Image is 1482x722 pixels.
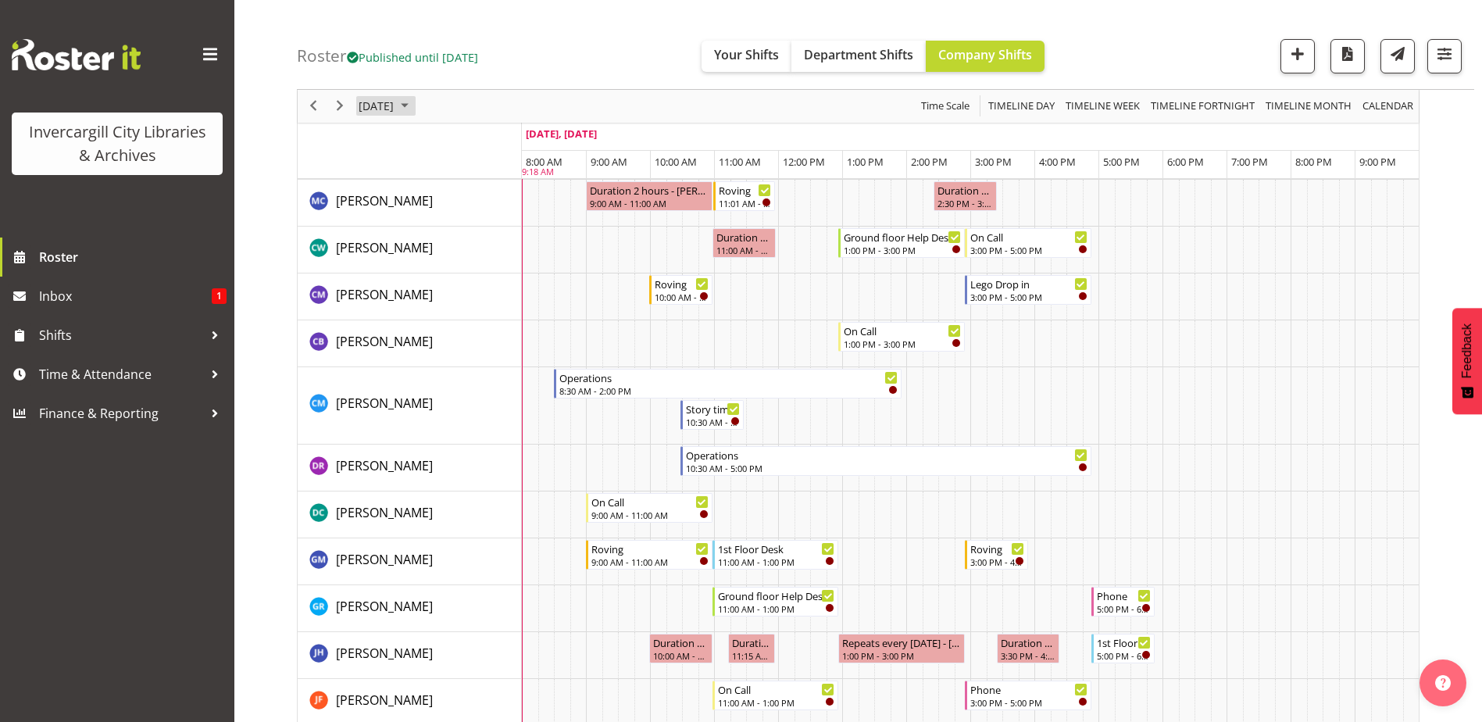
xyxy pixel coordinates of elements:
div: 3:00 PM - 5:00 PM [970,291,1087,303]
td: Cindy Mulrooney resource [298,367,522,445]
div: Lego Drop in [970,276,1087,291]
div: Grace Roscoe-Squires"s event - Ground floor Help Desk Begin From Wednesday, October 8, 2025 at 11... [712,587,839,617]
div: 11:00 AM - 1:00 PM [718,602,835,615]
span: Finance & Reporting [39,402,203,425]
div: 11:00 AM - 1:00 PM [718,696,835,709]
a: [PERSON_NAME] [336,644,433,663]
div: previous period [300,90,327,123]
div: Duration 1 hours - [PERSON_NAME] [716,229,772,245]
img: help-xxl-2.png [1435,675,1451,691]
span: 12:00 PM [783,155,825,169]
span: [PERSON_NAME] [336,692,433,709]
div: 1st Floor Desk [718,541,835,556]
div: On Call [844,323,961,338]
span: 9:00 PM [1359,155,1396,169]
div: Chamique Mamolo"s event - Lego Drop in Begin From Wednesday, October 8, 2025 at 3:00:00 PM GMT+13... [965,275,1091,305]
div: 9:18 AM [522,166,554,180]
span: [PERSON_NAME] [336,286,433,303]
a: [PERSON_NAME] [336,238,433,257]
div: Roving [719,182,772,198]
span: 8:00 PM [1295,155,1332,169]
div: Joanne Forbes"s event - On Call Begin From Wednesday, October 8, 2025 at 11:00:00 AM GMT+13:00 En... [712,681,839,710]
div: 11:15 AM - 12:00 PM [732,649,772,662]
div: 8:30 AM - 2:00 PM [559,384,898,397]
span: 8:00 AM [526,155,562,169]
div: Gabriel McKay Smith"s event - Roving Begin From Wednesday, October 8, 2025 at 9:00:00 AM GMT+13:0... [586,540,712,570]
div: 1:00 PM - 3:00 PM [842,649,961,662]
span: [PERSON_NAME] [336,192,433,209]
div: Chris Broad"s event - On Call Begin From Wednesday, October 8, 2025 at 1:00:00 PM GMT+13:00 Ends ... [838,322,965,352]
span: [DATE] [357,97,395,116]
div: 9:00 AM - 11:00 AM [591,556,709,568]
span: [PERSON_NAME] [336,598,433,615]
span: [PERSON_NAME] [336,239,433,256]
div: Roving [591,541,709,556]
div: Gabriel McKay Smith"s event - Roving Begin From Wednesday, October 8, 2025 at 3:00:00 PM GMT+13:0... [965,540,1028,570]
button: Send a list of all shifts for the selected filtered period to all rostered employees. [1380,39,1415,73]
div: Grace Roscoe-Squires"s event - Phone Begin From Wednesday, October 8, 2025 at 5:00:00 PM GMT+13:0... [1091,587,1155,617]
button: Previous [303,97,324,116]
div: Operations [686,447,1087,463]
span: Time Scale [920,97,971,116]
a: [PERSON_NAME] [336,191,433,210]
span: Inbox [39,284,212,308]
span: Company Shifts [938,46,1032,63]
div: Duration 1 hours - [PERSON_NAME] [1001,634,1056,650]
div: Aurora Catu"s event - Roving Begin From Wednesday, October 8, 2025 at 11:01:00 AM GMT+13:00 Ends ... [713,181,776,211]
div: Jillian Hunter"s event - Duration 1 hours - Jillian Hunter Begin From Wednesday, October 8, 2025 ... [649,634,712,663]
div: On Call [970,229,1087,245]
button: Your Shifts [702,41,791,72]
div: 2:30 PM - 3:30 PM [937,197,993,209]
span: [PERSON_NAME] [336,457,433,474]
td: Grace Roscoe-Squires resource [298,585,522,632]
span: 1:00 PM [847,155,884,169]
td: Jillian Hunter resource [298,632,522,679]
div: Catherine Wilson"s event - Duration 1 hours - Catherine Wilson Begin From Wednesday, October 8, 2... [712,228,776,258]
span: [PERSON_NAME] [336,504,433,521]
button: Add a new shift [1280,39,1315,73]
span: 11:00 AM [719,155,761,169]
button: Timeline Day [986,97,1058,116]
a: [PERSON_NAME] [336,332,433,351]
span: 1 [212,288,227,304]
div: Jillian Hunter"s event - Duration 0 hours - Jillian Hunter Begin From Wednesday, October 8, 2025 ... [728,634,776,663]
span: Roster [39,245,227,269]
span: Published until [DATE] [347,49,478,65]
span: Timeline Fortnight [1149,97,1256,116]
span: 10:00 AM [655,155,697,169]
span: 7:00 PM [1231,155,1268,169]
td: Donald Cunningham resource [298,491,522,538]
div: On Call [718,681,835,697]
div: Jillian Hunter"s event - Repeats every wednesday - Jillian Hunter Begin From Wednesday, October 8... [838,634,965,663]
div: 10:30 AM - 5:00 PM [686,462,1087,474]
span: Timeline Day [987,97,1056,116]
span: 2:00 PM [911,155,948,169]
td: Gabriel McKay Smith resource [298,538,522,585]
span: 4:00 PM [1039,155,1076,169]
span: Shifts [39,323,203,347]
a: [PERSON_NAME] [336,691,433,709]
span: Your Shifts [714,46,779,63]
button: Company Shifts [926,41,1045,72]
span: Department Shifts [804,46,913,63]
div: 5:00 PM - 6:00 PM [1097,649,1151,662]
span: [DATE], [DATE] [526,127,597,141]
div: Donald Cunningham"s event - On Call Begin From Wednesday, October 8, 2025 at 9:00:00 AM GMT+13:00... [586,493,712,523]
a: [PERSON_NAME] [336,597,433,616]
button: Timeline Week [1063,97,1143,116]
span: Feedback [1460,323,1474,378]
div: 1:00 PM - 3:00 PM [844,244,961,256]
button: Download a PDF of the roster for the current day [1330,39,1365,73]
div: 11:01 AM - 12:00 PM [719,197,772,209]
span: [PERSON_NAME] [336,551,433,568]
div: 3:00 PM - 5:00 PM [970,244,1087,256]
div: Aurora Catu"s event - Duration 2 hours - Aurora Catu Begin From Wednesday, October 8, 2025 at 9:0... [586,181,712,211]
div: Duration 0 hours - [PERSON_NAME] [732,634,772,650]
div: Repeats every [DATE] - [PERSON_NAME] [842,634,961,650]
img: Rosterit website logo [12,39,141,70]
div: Aurora Catu"s event - Duration 1 hours - Aurora Catu Begin From Wednesday, October 8, 2025 at 2:3... [934,181,997,211]
div: 3:30 PM - 4:30 PM [1001,649,1056,662]
span: 9:00 AM [591,155,627,169]
span: [PERSON_NAME] [336,395,433,412]
div: 10:30 AM - 11:30 AM [686,416,740,428]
